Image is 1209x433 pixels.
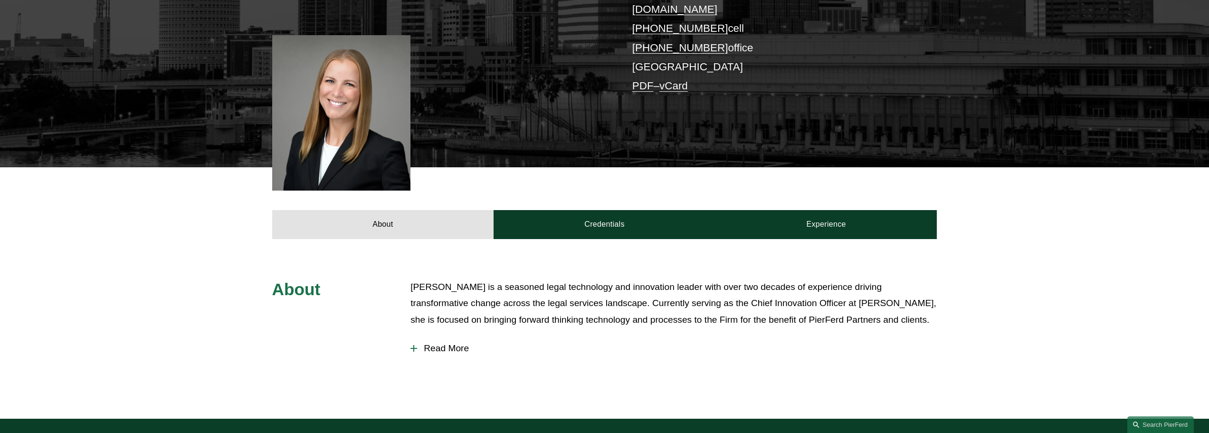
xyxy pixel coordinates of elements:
a: vCard [659,80,688,92]
button: Read More [410,336,937,361]
a: [PHONE_NUMBER] [632,42,728,54]
a: About [272,210,494,239]
a: Experience [715,210,937,239]
a: [PHONE_NUMBER] [632,22,728,34]
span: About [272,280,321,298]
span: Read More [417,343,937,354]
a: Search this site [1127,416,1194,433]
a: Credentials [494,210,715,239]
a: PDF [632,80,654,92]
p: [PERSON_NAME] is a seasoned legal technology and innovation leader with over two decades of exper... [410,279,937,328]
